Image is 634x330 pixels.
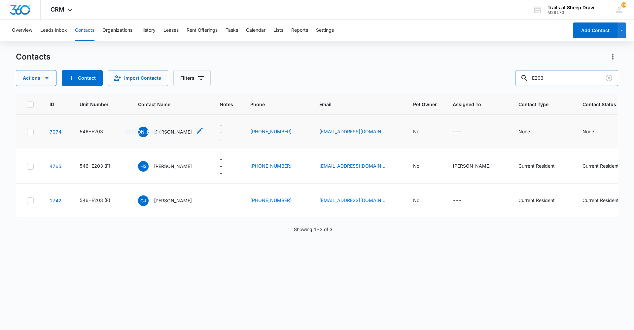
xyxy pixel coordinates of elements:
[621,2,626,8] span: 18
[173,70,211,86] button: Filters
[138,161,204,172] div: Contact Name - Hulda S. Vela - Select to Edit Field
[319,128,385,135] a: [EMAIL_ADDRESS][DOMAIN_NAME]
[80,128,115,136] div: Unit Number - 546-E203 - Select to Edit Field
[453,128,474,136] div: Assigned To - - Select to Edit Field
[226,20,238,41] button: Tasks
[453,197,462,205] div: ---
[515,70,618,86] input: Search Contacts
[273,20,283,41] button: Lists
[138,161,149,172] span: HS
[250,162,303,170] div: Phone - (970) 815-9044 - Select to Edit Field
[250,197,292,204] a: [PHONE_NUMBER]
[319,162,397,170] div: Email - huldasgbabe@yahoo.com - Select to Edit Field
[319,197,397,205] div: Email - ckjohn53@yahoo.com - Select to Edit Field
[291,20,308,41] button: Reports
[518,197,567,205] div: Contact Type - Current Resident - Select to Edit Field
[138,127,204,137] div: Contact Name - Jasmine Allen Marsh - Select to Edit Field
[573,22,617,38] button: Add Contact
[319,101,388,108] span: Email
[582,128,606,136] div: Contact Status - None - Select to Edit Field
[138,195,204,206] div: Contact Name - Cynthia Johnson - Select to Edit Field
[138,101,194,108] span: Contact Name
[413,162,419,169] div: No
[582,101,621,108] span: Contact Status
[250,128,292,135] a: [PHONE_NUMBER]
[220,156,223,177] div: ---
[80,197,110,204] div: 546-E203 (F)
[80,128,103,135] div: 546-E203
[604,73,614,83] button: Clear
[453,162,503,170] div: Assigned To - Sydnee Powell - Select to Edit Field
[608,52,618,62] button: Actions
[220,190,234,211] div: Notes - - Select to Edit Field
[453,101,493,108] span: Assigned To
[518,128,542,136] div: Contact Type - None - Select to Edit Field
[40,20,67,41] button: Leads Inbox
[547,10,594,15] div: account id
[80,197,122,205] div: Unit Number - 546-E203 (F) - Select to Edit Field
[413,128,431,136] div: Pet Owner - No - Select to Edit Field
[80,162,122,170] div: Unit Number - 546-E203 (F) - Select to Edit Field
[220,121,223,142] div: ---
[582,162,631,170] div: Contact Status - Current Resident - Select to Edit Field
[138,127,149,137] span: [PERSON_NAME]
[518,162,567,170] div: Contact Type - Current Resident - Select to Edit Field
[138,195,149,206] span: CJ
[154,128,192,135] p: [PERSON_NAME]
[547,5,594,10] div: account name
[413,101,437,108] span: Pet Owner
[50,163,61,169] a: Navigate to contact details page for Hulda S. Vela
[220,190,223,211] div: ---
[250,162,292,169] a: [PHONE_NUMBER]
[16,52,51,62] h1: Contacts
[582,162,619,169] div: Current Resident
[220,156,234,177] div: Notes - - Select to Edit Field
[50,198,61,203] a: Navigate to contact details page for Cynthia Johnson
[453,128,462,136] div: ---
[518,128,530,135] div: None
[319,197,385,204] a: [EMAIL_ADDRESS][DOMAIN_NAME]
[246,20,265,41] button: Calendar
[582,128,594,135] div: None
[518,197,555,204] div: Current Resident
[250,128,303,136] div: Phone - (419) 575-9965 - Select to Edit Field
[51,6,64,13] span: CRM
[413,128,419,135] div: No
[250,101,294,108] span: Phone
[621,2,626,8] div: notifications count
[62,70,103,86] button: Add Contact
[453,162,491,169] div: [PERSON_NAME]
[140,20,156,41] button: History
[518,101,557,108] span: Contact Type
[319,128,397,136] div: Email - Jmmarsh@gmail.com - Select to Edit Field
[518,162,555,169] div: Current Resident
[102,20,132,41] button: Organizations
[316,20,334,41] button: Settings
[250,197,303,205] div: Phone - (970) 488-9175 - Select to Edit Field
[154,197,192,204] p: [PERSON_NAME]
[582,197,631,205] div: Contact Status - Current Resident - Select to Edit Field
[16,70,56,86] button: Actions
[80,162,110,169] div: 546-E203 (F)
[319,162,385,169] a: [EMAIL_ADDRESS][DOMAIN_NAME]
[187,20,218,41] button: Rent Offerings
[75,20,94,41] button: Contacts
[413,197,419,204] div: No
[163,20,179,41] button: Leases
[108,70,168,86] button: Import Contacts
[582,197,619,204] div: Current Resident
[453,197,474,205] div: Assigned To - - Select to Edit Field
[413,162,431,170] div: Pet Owner - No - Select to Edit Field
[154,163,192,170] p: [PERSON_NAME]
[50,129,61,135] a: Navigate to contact details page for Jasmine Allen Marsh
[294,226,333,233] p: Showing 1-3 of 3
[80,101,122,108] span: Unit Number
[50,101,54,108] span: ID
[220,121,234,142] div: Notes - - Select to Edit Field
[220,101,234,108] span: Notes
[12,20,32,41] button: Overview
[413,197,431,205] div: Pet Owner - No - Select to Edit Field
